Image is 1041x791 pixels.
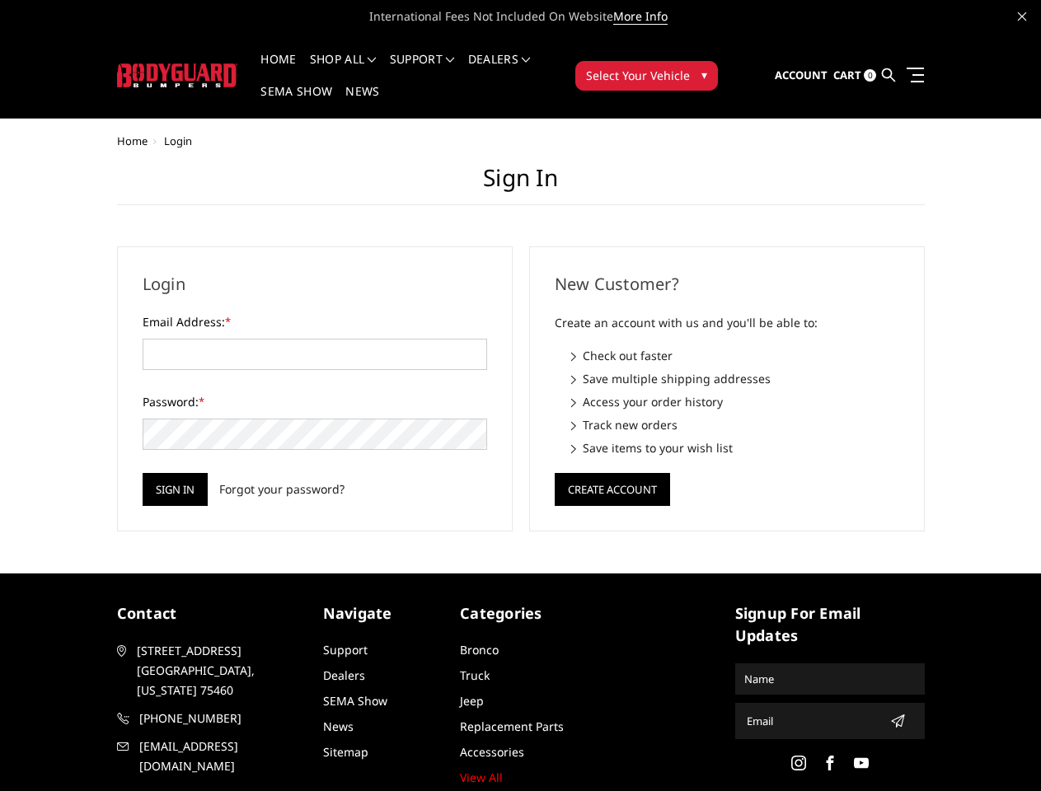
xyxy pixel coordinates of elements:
span: [STREET_ADDRESS] [GEOGRAPHIC_DATA], [US_STATE] 75460 [137,641,303,700]
a: Cart 0 [833,54,876,98]
input: Sign in [143,473,208,506]
a: Support [323,642,368,658]
h1: Sign in [117,164,925,205]
span: Cart [833,68,861,82]
button: Create Account [555,473,670,506]
h2: Login [143,272,487,297]
span: [PHONE_NUMBER] [139,709,306,728]
a: Dealers [323,667,365,683]
a: Create Account [555,480,670,495]
span: ▾ [701,66,707,83]
a: Dealers [468,54,531,86]
span: 0 [864,69,876,82]
a: Account [775,54,828,98]
input: Name [738,666,922,692]
h5: Navigate [323,602,444,625]
a: News [323,718,354,734]
a: SEMA Show [260,86,332,118]
h2: New Customer? [555,272,899,297]
a: [EMAIL_ADDRESS][DOMAIN_NAME] [117,737,307,776]
a: [PHONE_NUMBER] [117,709,307,728]
a: News [345,86,379,118]
img: BODYGUARD BUMPERS [117,63,238,87]
label: Password: [143,393,487,410]
a: View All [460,770,503,785]
button: Select Your Vehicle [575,61,718,91]
a: Replacement Parts [460,718,564,734]
li: Save items to your wish list [571,439,899,456]
a: More Info [613,8,668,25]
li: Save multiple shipping addresses [571,370,899,387]
h5: signup for email updates [735,602,925,647]
a: Sitemap [323,744,368,760]
a: Forgot your password? [219,480,345,498]
a: Home [117,133,148,148]
span: Account [775,68,828,82]
input: Email [740,708,884,734]
p: Create an account with us and you'll be able to: [555,313,899,333]
a: SEMA Show [323,693,387,709]
a: Truck [460,667,490,683]
span: Login [164,133,192,148]
a: Accessories [460,744,524,760]
span: Select Your Vehicle [586,67,690,84]
a: shop all [310,54,377,86]
li: Access your order history [571,393,899,410]
a: Home [260,54,296,86]
a: Jeep [460,693,484,709]
h5: Categories [460,602,581,625]
a: Support [390,54,455,86]
a: Bronco [460,642,499,658]
li: Check out faster [571,347,899,364]
label: Email Address: [143,313,487,330]
h5: contact [117,602,307,625]
span: [EMAIL_ADDRESS][DOMAIN_NAME] [139,737,306,776]
li: Track new orders [571,416,899,433]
